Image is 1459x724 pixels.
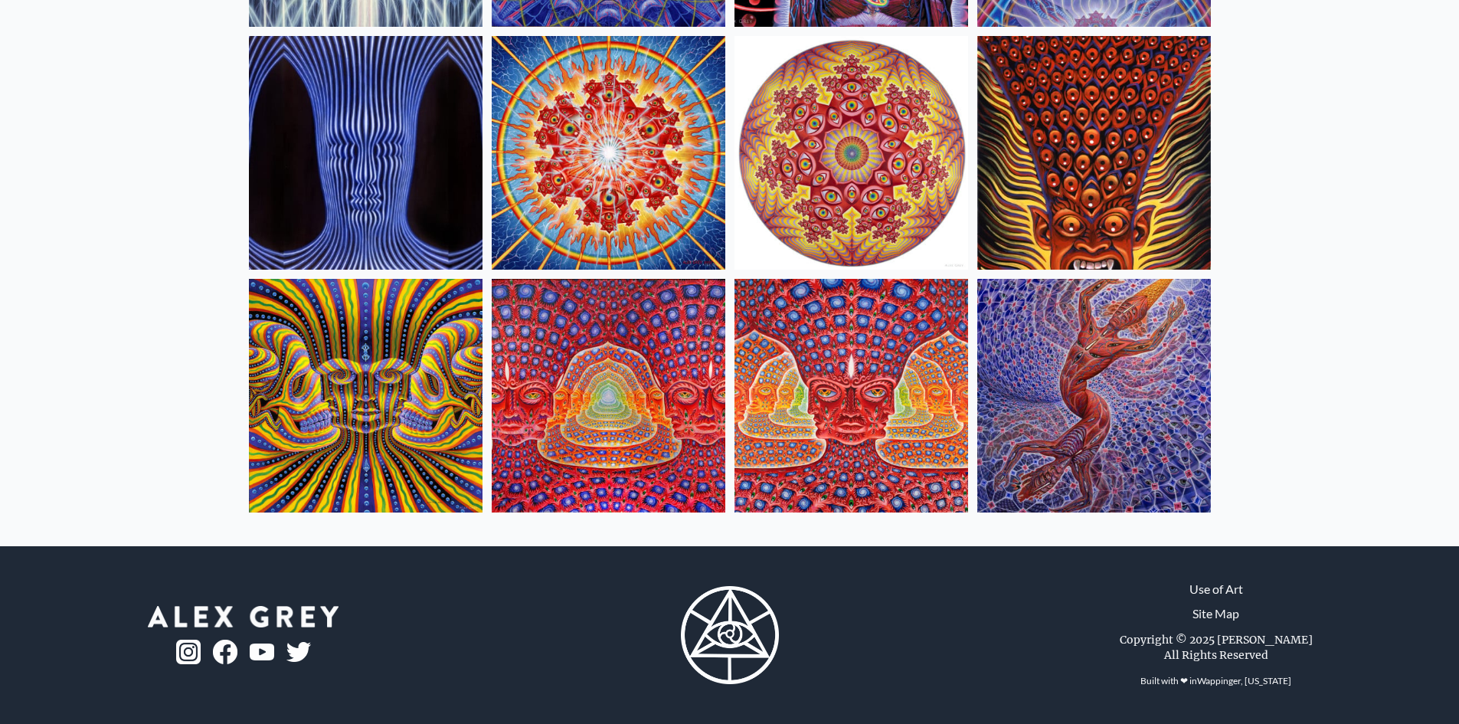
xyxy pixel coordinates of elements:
a: Wappinger, [US_STATE] [1197,675,1291,686]
div: All Rights Reserved [1164,647,1268,663]
div: Built with ❤ in [1134,669,1297,693]
a: Site Map [1192,604,1239,623]
img: twitter-logo.png [286,642,311,662]
div: Copyright © 2025 [PERSON_NAME] [1120,632,1313,647]
img: youtube-logo.png [250,644,274,661]
img: ig-logo.png [176,640,201,664]
img: fb-logo.png [213,640,237,664]
a: Use of Art [1189,580,1243,598]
